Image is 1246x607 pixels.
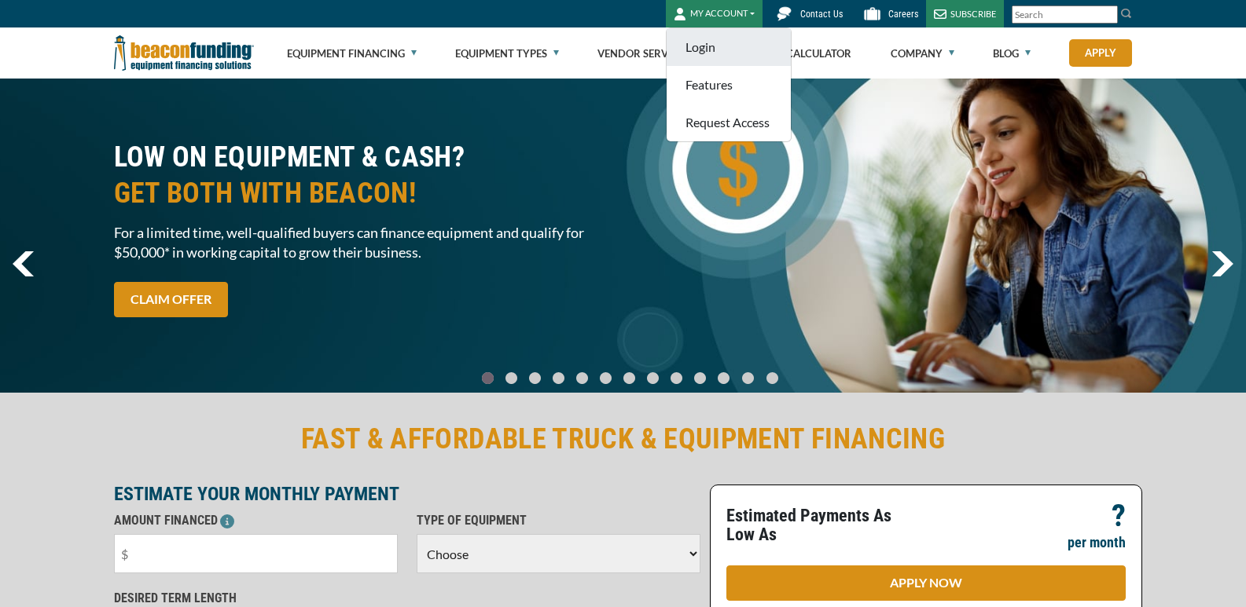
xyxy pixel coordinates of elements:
a: Go To Slide 9 [690,371,709,385]
img: Search [1120,7,1133,20]
span: Contact Us [800,9,843,20]
a: Blog [993,28,1031,79]
input: Search [1012,5,1118,24]
img: Right Navigator [1211,251,1233,276]
p: ESTIMATE YOUR MONTHLY PAYMENT [114,485,700,503]
a: Features [667,66,791,104]
p: per month [1068,533,1126,552]
a: Vendor Services [597,28,701,79]
a: Go To Slide 12 [763,371,782,385]
p: Estimated Payments As Low As [726,506,917,544]
img: Beacon Funding Corporation logo [114,27,254,79]
a: Go To Slide 2 [525,371,544,385]
a: Clear search text [1101,9,1114,21]
a: Go To Slide 11 [738,371,758,385]
a: Go To Slide 8 [667,371,685,385]
a: Apply [1069,39,1132,67]
img: Left Navigator [13,251,34,276]
p: TYPE OF EQUIPMENT [417,511,700,530]
a: Go To Slide 1 [502,371,520,385]
a: next [1211,251,1233,276]
span: Careers [888,9,918,20]
a: Request Access [667,104,791,141]
a: Go To Slide 3 [549,371,568,385]
a: Go To Slide 5 [596,371,615,385]
p: ? [1112,506,1126,525]
a: APPLY NOW [726,565,1126,601]
a: Equipment Types [455,28,559,79]
p: AMOUNT FINANCED [114,511,398,530]
a: Company [891,28,954,79]
span: GET BOTH WITH BEACON! [114,175,614,211]
a: CLAIM OFFER [114,282,228,317]
a: previous [13,251,34,276]
span: For a limited time, well-qualified buyers can finance equipment and qualify for $50,000* in worki... [114,223,614,262]
input: $ [114,534,398,573]
a: Equipment Financing [287,28,417,79]
a: Go To Slide 7 [643,371,662,385]
a: Finance Calculator [740,28,851,79]
a: Login [667,28,791,66]
a: Go To Slide 4 [572,371,591,385]
a: Go To Slide 6 [619,371,638,385]
h2: LOW ON EQUIPMENT & CASH? [114,139,614,211]
a: Go To Slide 0 [478,371,497,385]
a: Go To Slide 10 [714,371,733,385]
h2: FAST & AFFORDABLE TRUCK & EQUIPMENT FINANCING [114,421,1133,457]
